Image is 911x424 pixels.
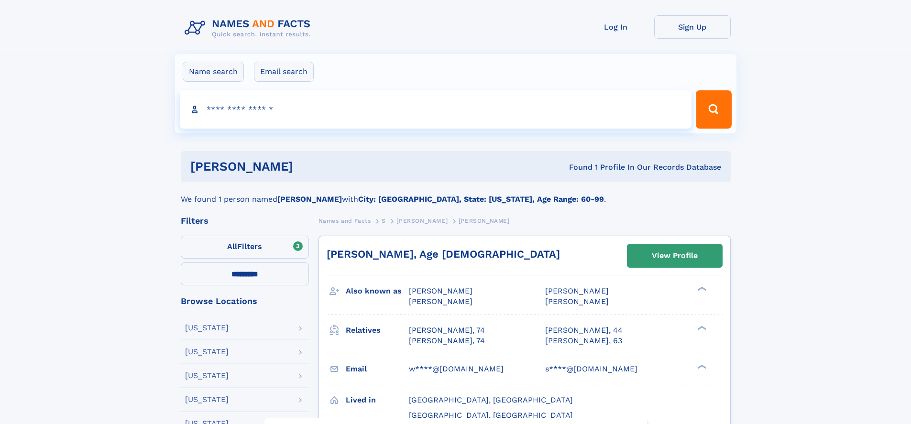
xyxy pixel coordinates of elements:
[185,396,229,403] div: [US_STATE]
[181,15,318,41] img: Logo Names and Facts
[409,395,573,404] span: [GEOGRAPHIC_DATA], [GEOGRAPHIC_DATA]
[181,217,309,225] div: Filters
[181,297,309,305] div: Browse Locations
[545,336,622,346] a: [PERSON_NAME], 63
[346,361,409,377] h3: Email
[185,348,229,356] div: [US_STATE]
[627,244,722,267] a: View Profile
[227,242,237,251] span: All
[183,62,244,82] label: Name search
[431,162,721,173] div: Found 1 Profile In Our Records Database
[254,62,314,82] label: Email search
[180,90,692,129] input: search input
[181,236,309,259] label: Filters
[695,286,707,292] div: ❯
[318,215,371,227] a: Names and Facts
[409,325,485,336] a: [PERSON_NAME], 74
[327,248,560,260] a: [PERSON_NAME], Age [DEMOGRAPHIC_DATA]
[545,286,609,295] span: [PERSON_NAME]
[459,217,510,224] span: [PERSON_NAME]
[346,322,409,338] h3: Relatives
[185,372,229,380] div: [US_STATE]
[409,411,573,420] span: [GEOGRAPHIC_DATA], [GEOGRAPHIC_DATA]
[185,324,229,332] div: [US_STATE]
[409,286,472,295] span: [PERSON_NAME]
[382,215,386,227] a: S
[545,297,609,306] span: [PERSON_NAME]
[190,161,431,173] h1: [PERSON_NAME]
[409,297,472,306] span: [PERSON_NAME]
[578,15,654,39] a: Log In
[346,283,409,299] h3: Also known as
[358,195,604,204] b: City: [GEOGRAPHIC_DATA], State: [US_STATE], Age Range: 60-99
[545,325,623,336] a: [PERSON_NAME], 44
[695,325,707,331] div: ❯
[396,217,448,224] span: [PERSON_NAME]
[396,215,448,227] a: [PERSON_NAME]
[181,182,731,205] div: We found 1 person named with .
[695,363,707,370] div: ❯
[346,392,409,408] h3: Lived in
[409,336,485,346] a: [PERSON_NAME], 74
[277,195,342,204] b: [PERSON_NAME]
[652,245,698,267] div: View Profile
[696,90,731,129] button: Search Button
[382,217,386,224] span: S
[654,15,731,39] a: Sign Up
